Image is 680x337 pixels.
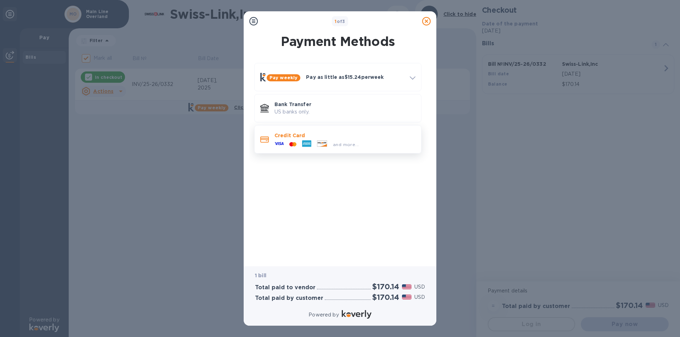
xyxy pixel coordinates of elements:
[372,293,399,302] h2: $170.14
[414,294,425,301] p: USD
[306,74,404,81] p: Pay as little as $15.24 per week
[335,19,345,24] b: of 3
[274,101,415,108] p: Bank Transfer
[274,108,415,116] p: US banks only.
[253,34,423,49] h1: Payment Methods
[255,284,316,291] h3: Total paid to vendor
[333,142,359,147] span: and more...
[402,295,412,300] img: USD
[255,273,266,278] b: 1 bill
[308,311,339,319] p: Powered by
[372,282,399,291] h2: $170.14
[274,132,415,139] p: Credit Card
[342,310,372,319] img: Logo
[255,295,323,302] h3: Total paid by customer
[270,75,297,80] b: Pay weekly
[335,19,336,24] span: 1
[414,283,425,291] p: USD
[402,284,412,289] img: USD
